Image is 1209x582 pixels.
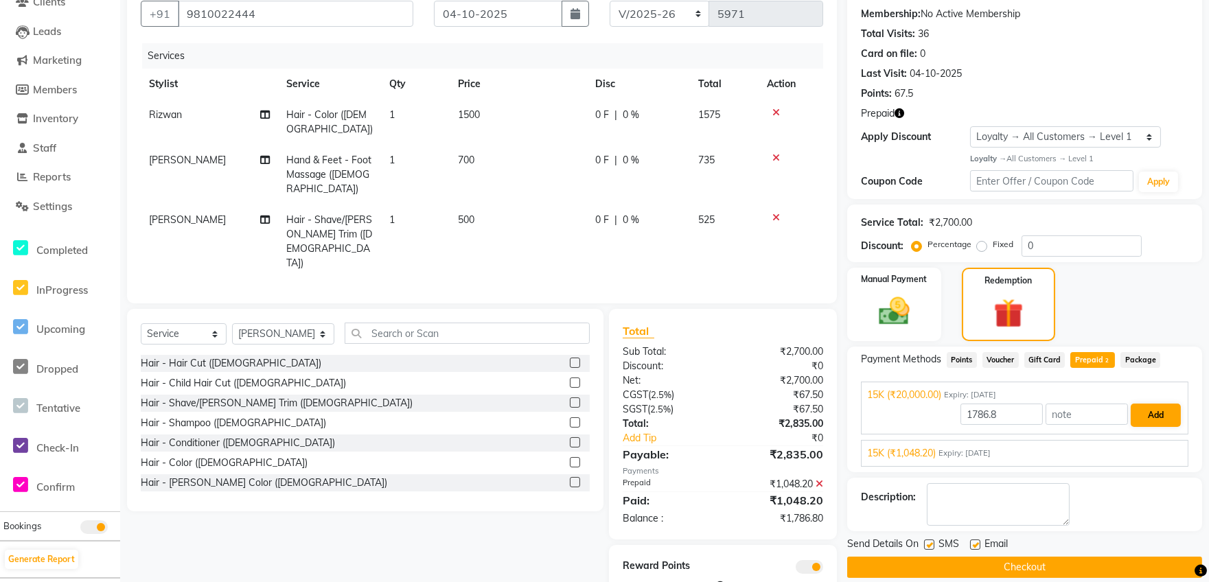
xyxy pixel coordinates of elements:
[650,404,671,415] span: 2.5%
[1139,172,1178,192] button: Apply
[612,446,723,463] div: Payable:
[612,345,723,359] div: Sub Total:
[33,170,71,183] span: Reports
[286,108,373,135] span: Hair - Color ([DEMOGRAPHIC_DATA])
[595,213,609,227] span: 0 F
[867,446,936,461] span: 15K (₹1,048.20)
[1131,404,1181,427] button: Add
[623,324,654,338] span: Total
[861,27,915,41] div: Total Visits:
[3,141,117,156] a: Staff
[1103,357,1111,365] span: 2
[33,200,72,213] span: Settings
[33,54,82,67] span: Marketing
[381,69,450,100] th: Qty
[623,153,639,167] span: 0 %
[5,550,78,569] button: Generate Report
[698,154,715,166] span: 735
[36,362,78,375] span: Dropped
[861,490,916,504] div: Description:
[861,67,907,81] div: Last Visit:
[985,537,1008,554] span: Email
[33,141,56,154] span: Staff
[612,402,723,417] div: ( )
[149,213,226,226] span: [PERSON_NAME]
[1070,352,1115,368] span: Prepaid
[982,352,1019,368] span: Voucher
[3,111,117,127] a: Inventory
[861,239,903,253] div: Discount:
[970,170,1133,191] input: Enter Offer / Coupon Code
[36,441,79,454] span: Check-In
[939,447,991,459] span: Expiry: [DATE]
[612,359,723,373] div: Discount:
[3,82,117,98] a: Members
[723,477,833,491] div: ₹1,048.20
[928,238,971,251] label: Percentage
[741,431,833,445] div: ₹0
[458,213,474,226] span: 500
[985,295,1033,331] img: _gift.svg
[141,416,326,430] div: Hair - Shampoo ([DEMOGRAPHIC_DATA])
[939,537,959,554] span: SMS
[3,53,117,69] a: Marketing
[723,446,833,463] div: ₹2,835.00
[985,275,1033,287] label: Redemption
[861,216,923,230] div: Service Total:
[895,86,913,101] div: 67.5
[651,389,671,400] span: 2.5%
[723,345,833,359] div: ₹2,700.00
[36,323,85,336] span: Upcoming
[149,154,226,166] span: [PERSON_NAME]
[920,47,925,61] div: 0
[36,401,80,415] span: Tentative
[847,557,1202,578] button: Checkout
[389,108,395,121] span: 1
[3,24,117,40] a: Leads
[450,69,587,100] th: Price
[623,403,647,415] span: SGST
[847,537,919,554] span: Send Details On
[612,431,741,445] a: Add Tip
[389,154,395,166] span: 1
[698,108,720,121] span: 1575
[759,69,823,100] th: Action
[698,213,715,226] span: 525
[33,25,61,38] span: Leads
[1046,404,1128,425] input: note
[141,396,413,410] div: Hair - Shave/[PERSON_NAME] Trim ([DEMOGRAPHIC_DATA])
[723,359,833,373] div: ₹0
[614,213,617,227] span: |
[141,69,278,100] th: Stylist
[918,27,929,41] div: 36
[861,86,892,101] div: Points:
[861,174,970,189] div: Coupon Code
[286,154,371,195] span: Hand & Feet - Foot Massage ([DEMOGRAPHIC_DATA])
[861,7,921,21] div: Membership:
[141,436,335,450] div: Hair - Conditioner ([DEMOGRAPHIC_DATA])
[723,373,833,388] div: ₹2,700.00
[612,511,723,526] div: Balance :
[612,559,723,574] div: Reward Points
[861,352,941,366] span: Payment Methods
[3,170,117,185] a: Reports
[33,112,78,125] span: Inventory
[149,108,182,121] span: Rizwan
[970,154,1006,163] strong: Loyalty →
[723,492,833,509] div: ₹1,048.20
[178,1,413,27] input: Search by Name/Mobile/Email/Code
[970,153,1188,165] div: All Customers → Level 1
[1024,352,1066,368] span: Gift Card
[861,7,1188,21] div: No Active Membership
[458,154,474,166] span: 700
[623,213,639,227] span: 0 %
[389,213,395,226] span: 1
[36,480,75,493] span: Confirm
[458,108,480,121] span: 1500
[286,213,372,269] span: Hair - Shave/[PERSON_NAME] Trim ([DEMOGRAPHIC_DATA])
[944,389,996,401] span: Expiry: [DATE]
[867,388,941,402] span: 15K (₹20,000.00)
[960,404,1043,425] input: Amount
[861,106,895,121] span: Prepaid
[612,492,723,509] div: Paid:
